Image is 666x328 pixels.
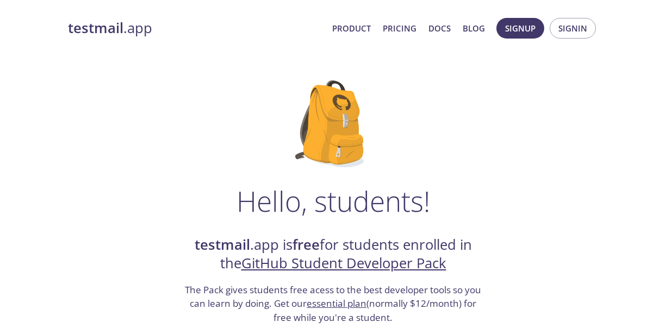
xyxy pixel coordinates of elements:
img: github-student-backpack.png [295,80,371,167]
strong: testmail [68,18,123,37]
a: testmail.app [68,19,323,37]
button: Signin [550,18,596,39]
span: Signup [505,21,536,35]
a: essential plan [307,297,366,310]
button: Signup [496,18,544,39]
h3: The Pack gives students free acess to the best developer tools so you can learn by doing. Get our... [184,283,483,325]
strong: free [292,235,320,254]
a: GitHub Student Developer Pack [241,254,446,273]
a: Blog [463,21,485,35]
h2: .app is for students enrolled in the [184,236,483,273]
strong: testmail [195,235,250,254]
span: Signin [558,21,587,35]
h1: Hello, students! [236,185,430,217]
a: Docs [428,21,451,35]
a: Product [332,21,371,35]
a: Pricing [383,21,416,35]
